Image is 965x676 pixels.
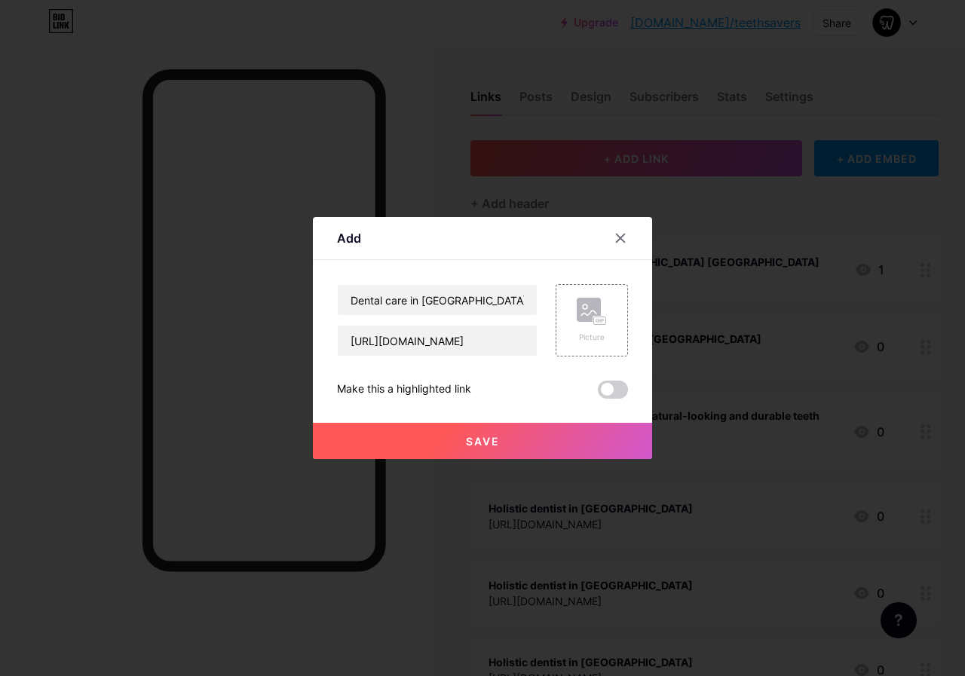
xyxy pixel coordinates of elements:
span: Save [466,435,500,448]
div: Make this a highlighted link [337,381,471,399]
input: URL [338,326,537,356]
input: Title [338,285,537,315]
button: Save [313,423,652,459]
div: Picture [577,332,607,343]
div: Add [337,229,361,247]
